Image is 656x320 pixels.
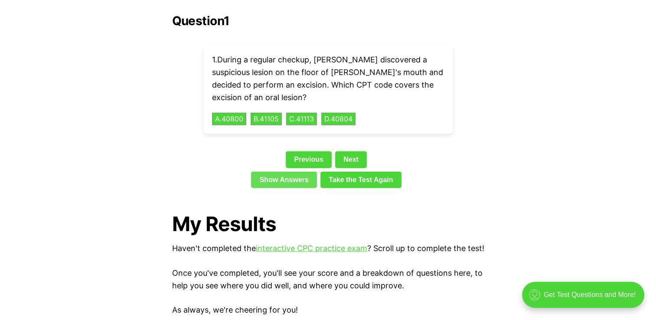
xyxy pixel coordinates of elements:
[172,242,484,255] p: Haven't completed the ? Scroll up to complete the test!
[172,14,484,28] h2: Question 1
[212,54,444,104] p: 1 . During a regular checkup, [PERSON_NAME] discovered a suspicious lesion on the floor of [PERSO...
[335,151,367,168] a: Next
[321,113,356,126] button: D.40804
[320,172,401,188] a: Take the Test Again
[251,172,317,188] a: Show Answers
[212,113,246,126] button: A.40800
[251,113,282,126] button: B.41105
[172,267,484,292] p: Once you've completed, you'll see your score and a breakdown of questions here, to help you see w...
[256,244,367,253] a: interactive CPC practice exam
[172,212,484,235] h1: My Results
[172,304,484,317] p: As always, we're cheering for you!
[286,113,317,126] button: C.41113
[515,278,656,320] iframe: portal-trigger
[286,151,332,168] a: Previous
